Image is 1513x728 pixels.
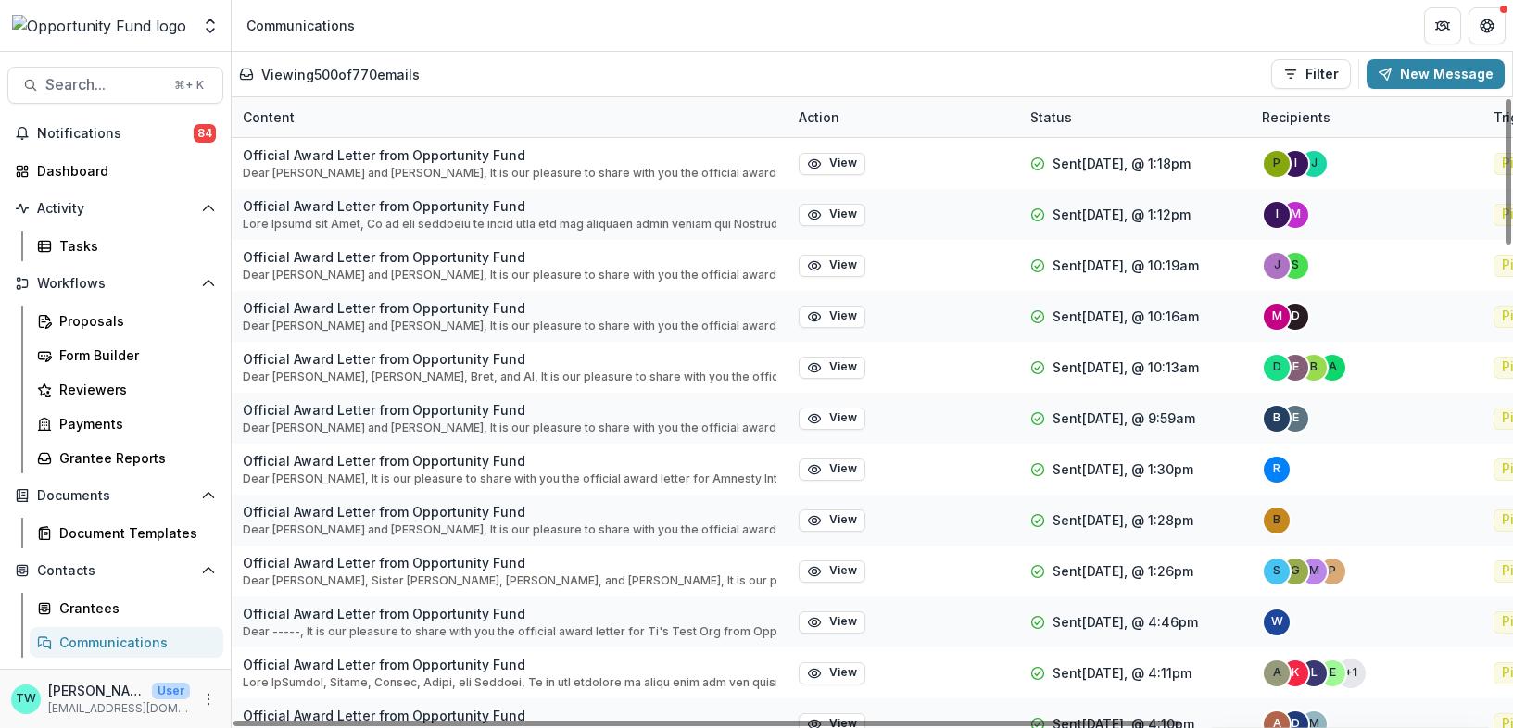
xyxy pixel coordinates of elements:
[243,369,776,385] p: Dear [PERSON_NAME], [PERSON_NAME], Bret, and Al, It is our pleasure to share with you the officia...
[799,611,865,634] button: View
[7,556,223,585] button: Open Contacts
[243,674,776,691] p: Lore IpSumdol, Sitame, Consec, Adipi, eli Seddoei, Te in utl etdolore ma aliqu enim adm ven quisn...
[1311,157,1318,169] div: judi@newsunrising.org
[1330,667,1336,679] div: emilya@tcg.org
[152,683,190,699] p: User
[799,204,865,226] button: View
[1273,361,1281,373] div: development@alcenter.org
[1310,361,1318,373] div: bretgrote@abolitionistlawcenter.org
[243,502,776,521] p: Official Award Letter from Opportunity Fund
[37,126,194,142] span: Notifications
[59,448,208,468] div: Grantee Reports
[232,97,788,137] div: Content
[1276,208,1279,220] div: info@newsunrising.org
[1273,565,1280,577] div: srkaren@casasanjose.org
[1251,97,1482,137] div: Recipients
[45,76,163,94] span: Search...
[1273,514,1280,526] div: bridgette@alumnitheatercompany.org
[16,693,36,705] div: Ti Wilhelm
[1053,205,1191,224] p: Sent [DATE], @ 1:12pm
[243,216,776,232] p: Lore Ipsumd sit Amet, Co ad eli seddoeiu te incid utla etd mag aliquaen admin veniam qui Nostrud'...
[30,408,223,439] a: Payments
[1292,412,1299,424] div: elita@worldpittsburgh.org
[243,521,776,538] p: Dear [PERSON_NAME] and [PERSON_NAME], It is our pleasure to share with you the official award let...
[243,267,776,283] p: Dear [PERSON_NAME] and [PERSON_NAME], It is our pleasure to share with you the official award let...
[1053,408,1195,428] p: Sent [DATE], @ 9:59am
[170,75,208,95] div: ⌘ + K
[48,700,190,717] p: [EMAIL_ADDRESS][DOMAIN_NAME]
[243,145,776,165] p: Official Award Letter from Opportunity Fund
[1311,667,1318,679] div: lellerson@tcg.org
[788,97,1019,137] div: Action
[799,458,865,481] button: View
[7,481,223,510] button: Open Documents
[59,598,208,618] div: Grantees
[243,247,776,267] p: Official Award Letter from Opportunity Fund
[37,201,194,217] span: Activity
[37,161,208,181] div: Dashboard
[59,414,208,433] div: Payments
[243,349,776,369] p: Official Award Letter from Opportunity Fund
[1272,310,1282,322] div: maggieb@tipgh.org
[30,518,223,548] a: Document Templates
[243,604,776,623] p: Official Award Letter from Opportunity Fund
[30,340,223,370] a: Form Builder
[1292,361,1299,373] div: exec@alcenter.org
[30,231,223,261] a: Tasks
[1291,208,1301,220] div: maxinegarrett33@yahoo.com
[1367,59,1505,89] button: New Message
[1053,307,1199,326] p: Sent [DATE], @ 10:16am
[788,107,851,127] div: Action
[1053,459,1193,479] p: Sent [DATE], @ 1:30pm
[1424,7,1461,44] button: Partners
[1019,97,1251,137] div: Status
[246,16,355,35] div: Communications
[59,345,208,365] div: Form Builder
[243,451,776,471] p: Official Award Letter from Opportunity Fund
[243,471,776,487] p: Dear [PERSON_NAME], It is our pleasure to share with you the official award letter for Amnesty In...
[1273,667,1281,679] div: apurita@tcg.org
[30,306,223,336] a: Proposals
[59,380,208,399] div: Reviewers
[1053,154,1191,173] p: Sent [DATE], @ 1:18pm
[30,443,223,473] a: Grantee Reports
[1291,565,1300,577] div: grants@casasanjose.org
[1271,59,1351,89] button: Filter
[7,269,223,298] button: Open Workflows
[799,560,865,583] button: View
[197,7,223,44] button: Open entity switcher
[1329,361,1337,373] div: aldepirto@alcenter.org
[243,655,776,674] p: Official Award Letter from Opportunity Fund
[37,563,194,579] span: Contacts
[7,665,223,695] button: Open Data & Reporting
[243,400,776,420] p: Official Award Letter from Opportunity Fund
[1053,612,1198,632] p: Sent [DATE], @ 4:46pm
[243,706,776,725] p: Official Award Letter from Opportunity Fund
[243,572,776,589] p: Dear [PERSON_NAME], Sister [PERSON_NAME], [PERSON_NAME], and [PERSON_NAME], It is our pleasure to...
[799,408,865,430] button: View
[799,662,865,684] button: View
[239,12,362,39] nav: breadcrumb
[243,318,776,334] p: Dear [PERSON_NAME] and [PERSON_NAME], It is our pleasure to share with you the official award let...
[197,688,220,710] button: More
[1329,565,1336,577] div: paula@casasanjose.org
[7,67,223,104] button: Search...
[799,255,865,277] button: View
[1469,7,1506,44] button: Get Help
[1336,659,1366,688] span: +1
[7,194,223,223] button: Open Activity
[1292,310,1300,322] div: dontag@tipgh.org
[12,15,186,37] img: Opportunity Fund logo
[59,236,208,256] div: Tasks
[48,681,145,700] p: [PERSON_NAME]
[1292,259,1299,271] div: steve@squonkopera.org
[243,298,776,318] p: Official Award Letter from Opportunity Fund
[1309,565,1319,577] div: monica@casasanjose.org
[243,196,776,216] p: Official Award Letter from Opportunity Fund
[1053,663,1191,683] p: Sent [DATE], @ 4:11pm
[30,627,223,658] a: Communications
